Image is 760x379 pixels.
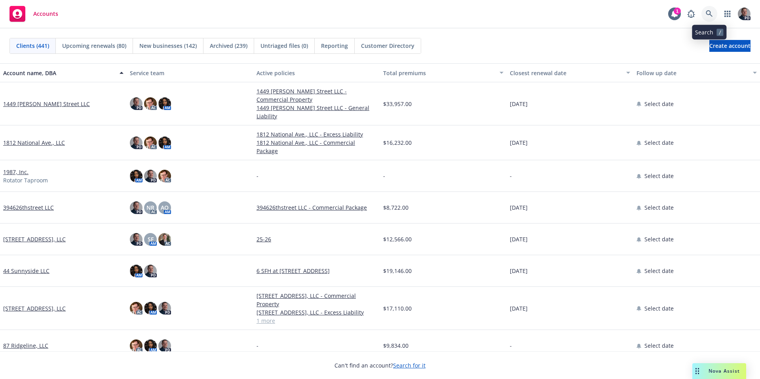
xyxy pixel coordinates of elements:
[158,302,171,315] img: photo
[674,8,681,15] div: 1
[510,69,621,77] div: Closest renewal date
[161,203,169,212] span: AO
[158,136,171,149] img: photo
[130,233,142,246] img: photo
[130,170,142,182] img: photo
[510,203,528,212] span: [DATE]
[130,265,142,277] img: photo
[256,130,377,138] a: 1812 National Ave., LLC - Excess Liability
[256,341,258,350] span: -
[701,6,717,22] a: Search
[510,172,512,180] span: -
[256,308,377,316] a: [STREET_ADDRESS], LLC - Excess Liability
[144,170,157,182] img: photo
[158,233,171,246] img: photo
[738,8,750,20] img: photo
[709,40,750,52] a: Create account
[393,362,426,369] a: Search for it
[636,69,748,77] div: Follow up date
[3,69,115,77] div: Account name, DBA
[3,176,48,184] span: Rotator Taproom
[510,304,528,313] span: [DATE]
[3,235,66,243] a: [STREET_ADDRESS], LLC
[321,42,348,50] span: Reporting
[709,38,750,53] span: Create account
[383,203,408,212] span: $8,722.00
[383,138,412,147] span: $16,232.00
[158,339,171,352] img: photo
[507,63,633,82] button: Closest renewal date
[139,42,197,50] span: New businesses (142)
[256,203,377,212] a: 394626thstreet LLC - Commercial Package
[256,235,377,243] a: 25-26
[380,63,507,82] button: Total premiums
[16,42,49,50] span: Clients (441)
[644,304,674,313] span: Select date
[644,267,674,275] span: Select date
[256,267,377,275] a: 6 SFH at [STREET_ADDRESS]
[144,265,157,277] img: photo
[644,203,674,212] span: Select date
[260,42,308,50] span: Untriaged files (0)
[256,87,377,104] a: 1449 [PERSON_NAME] Street LLC - Commercial Property
[144,97,157,110] img: photo
[510,341,512,350] span: -
[130,201,142,214] img: photo
[33,11,58,17] span: Accounts
[383,304,412,313] span: $17,110.00
[510,138,528,147] span: [DATE]
[334,361,426,370] span: Can't find an account?
[692,363,746,379] button: Nova Assist
[3,304,66,313] a: [STREET_ADDRESS], LLC
[256,138,377,155] a: 1812 National Ave., LLC - Commercial Package
[644,235,674,243] span: Select date
[683,6,699,22] a: Report a Bug
[256,316,377,325] a: 1 more
[510,235,528,243] span: [DATE]
[3,168,28,176] a: 1987, Inc.
[510,100,528,108] span: [DATE]
[644,100,674,108] span: Select date
[644,138,674,147] span: Select date
[644,341,674,350] span: Select date
[158,170,171,182] img: photo
[383,100,412,108] span: $33,957.00
[144,302,157,315] img: photo
[510,267,528,275] span: [DATE]
[256,104,377,120] a: 1449 [PERSON_NAME] Street LLC - General Liability
[256,292,377,308] a: [STREET_ADDRESS], LLC - Commercial Property
[383,69,495,77] div: Total premiums
[144,339,157,352] img: photo
[158,97,171,110] img: photo
[720,6,735,22] a: Switch app
[130,302,142,315] img: photo
[127,63,253,82] button: Service team
[361,42,414,50] span: Customer Directory
[644,172,674,180] span: Select date
[3,341,48,350] a: 87 Ridgeline, LLC
[130,136,142,149] img: photo
[148,235,154,243] span: SF
[3,100,90,108] a: 1449 [PERSON_NAME] Street LLC
[210,42,247,50] span: Archived (239)
[144,136,157,149] img: photo
[130,97,142,110] img: photo
[256,172,258,180] span: -
[3,138,65,147] a: 1812 National Ave., LLC
[6,3,61,25] a: Accounts
[383,341,408,350] span: $9,834.00
[146,203,154,212] span: NR
[62,42,126,50] span: Upcoming renewals (80)
[253,63,380,82] button: Active policies
[692,363,702,379] div: Drag to move
[130,69,250,77] div: Service team
[130,339,142,352] img: photo
[383,172,385,180] span: -
[383,235,412,243] span: $12,566.00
